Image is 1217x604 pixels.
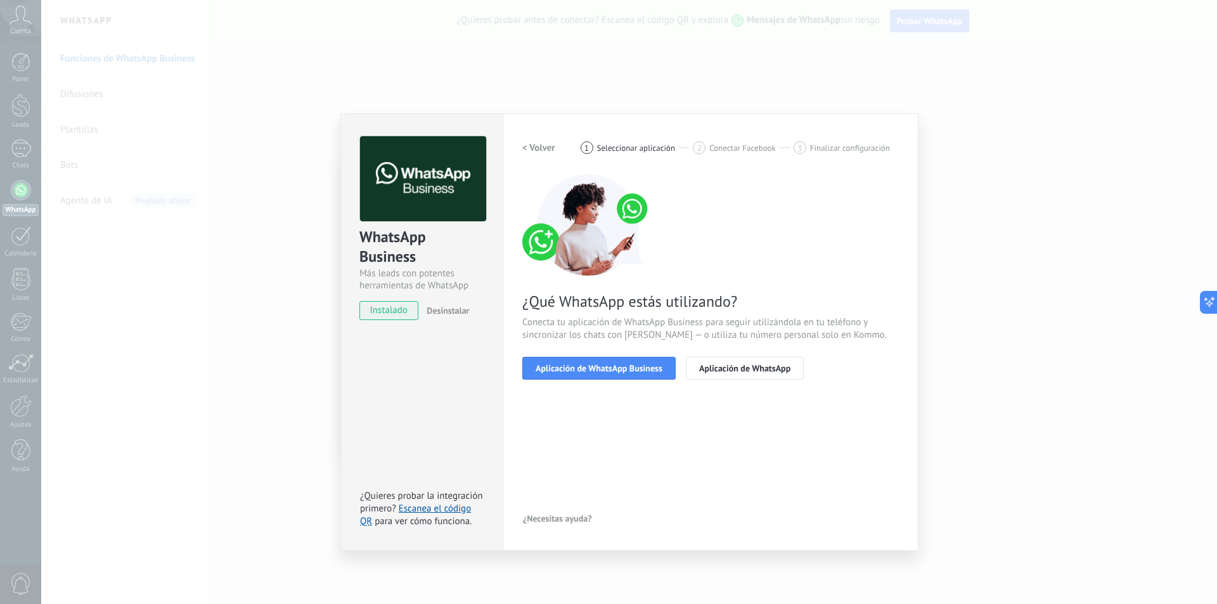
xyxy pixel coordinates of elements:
[522,292,899,311] span: ¿Qué WhatsApp estás utilizando?
[359,227,484,267] div: WhatsApp Business
[686,357,804,380] button: Aplicación de WhatsApp
[522,509,593,528] button: ¿Necesitas ayuda?
[360,136,486,222] img: logo_main.png
[522,142,555,154] h2: < Volver
[697,143,702,153] span: 2
[523,514,592,523] span: ¿Necesitas ayuda?
[360,503,471,527] a: Escanea el código QR
[427,305,469,316] span: Desinstalar
[597,143,676,153] span: Seleccionar aplicación
[360,301,418,320] span: instalado
[709,143,776,153] span: Conectar Facebook
[359,267,484,292] div: Más leads con potentes herramientas de WhatsApp
[699,364,790,373] span: Aplicación de WhatsApp
[375,515,472,527] span: para ver cómo funciona.
[810,143,890,153] span: Finalizar configuración
[797,143,802,153] span: 3
[522,174,655,276] img: connect number
[522,136,555,159] button: < Volver
[360,490,483,515] span: ¿Quieres probar la integración primero?
[522,357,676,380] button: Aplicación de WhatsApp Business
[522,316,899,342] span: Conecta tu aplicación de WhatsApp Business para seguir utilizándola en tu teléfono y sincronizar ...
[584,143,589,153] span: 1
[536,364,662,373] span: Aplicación de WhatsApp Business
[422,301,469,320] button: Desinstalar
